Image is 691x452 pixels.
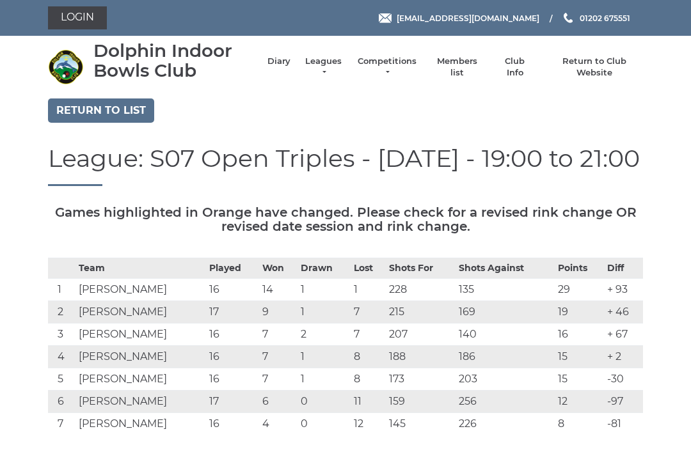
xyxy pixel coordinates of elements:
td: 3 [48,323,75,346]
th: Shots Against [456,258,555,279]
td: 19 [555,301,604,323]
td: 188 [386,346,456,368]
h1: League: S07 Open Triples - [DATE] - 19:00 to 21:00 [48,145,643,187]
td: 7 [351,301,386,323]
a: Return to list [48,98,154,123]
td: 4 [259,413,298,435]
td: 7 [48,413,75,435]
td: 11 [351,391,386,413]
img: Email [379,13,392,23]
td: 17 [206,391,259,413]
td: 5 [48,368,75,391]
td: 4 [48,346,75,368]
td: + 93 [604,279,643,301]
td: 0 [298,413,351,435]
td: 0 [298,391,351,413]
td: 16 [206,323,259,346]
td: + 46 [604,301,643,323]
a: Club Info [496,56,534,79]
td: 6 [259,391,298,413]
span: 01202 675551 [580,13,630,22]
th: Drawn [298,258,351,279]
td: [PERSON_NAME] [75,301,206,323]
th: Won [259,258,298,279]
td: [PERSON_NAME] [75,413,206,435]
td: 29 [555,279,604,301]
td: 9 [259,301,298,323]
td: 16 [206,368,259,391]
h5: Games highlighted in Orange have changed. Please check for a revised rink change OR revised date ... [48,205,643,233]
a: Leagues [303,56,344,79]
td: 173 [386,368,456,391]
td: 1 [298,301,351,323]
td: 17 [206,301,259,323]
td: -81 [604,413,643,435]
td: 7 [351,323,386,346]
td: 207 [386,323,456,346]
td: [PERSON_NAME] [75,346,206,368]
a: Members list [430,56,483,79]
td: 12 [555,391,604,413]
th: Team [75,258,206,279]
a: Phone us 01202 675551 [562,12,630,24]
a: Competitions [356,56,418,79]
td: 16 [206,413,259,435]
td: 7 [259,346,298,368]
td: 7 [259,323,298,346]
td: 228 [386,279,456,301]
td: 1 [298,346,351,368]
td: 169 [456,301,555,323]
img: Dolphin Indoor Bowls Club [48,49,83,84]
a: Diary [267,56,290,67]
td: 1 [298,368,351,391]
td: [PERSON_NAME] [75,391,206,413]
th: Shots For [386,258,456,279]
td: + 67 [604,323,643,346]
td: 135 [456,279,555,301]
td: 1 [48,279,75,301]
td: + 2 [604,346,643,368]
img: Phone us [564,13,573,23]
td: 15 [555,368,604,391]
td: 8 [555,413,604,435]
td: 8 [351,346,386,368]
td: 1 [351,279,386,301]
th: Points [555,258,604,279]
td: 6 [48,391,75,413]
td: [PERSON_NAME] [75,368,206,391]
span: [EMAIL_ADDRESS][DOMAIN_NAME] [397,13,539,22]
td: 140 [456,323,555,346]
td: 159 [386,391,456,413]
td: 215 [386,301,456,323]
td: 226 [456,413,555,435]
td: 7 [259,368,298,391]
a: Return to Club Website [546,56,643,79]
td: 16 [206,279,259,301]
a: Login [48,6,107,29]
td: 12 [351,413,386,435]
a: Email [EMAIL_ADDRESS][DOMAIN_NAME] [379,12,539,24]
td: 8 [351,368,386,391]
td: [PERSON_NAME] [75,323,206,346]
td: 203 [456,368,555,391]
td: -30 [604,368,643,391]
td: [PERSON_NAME] [75,279,206,301]
td: 1 [298,279,351,301]
td: 15 [555,346,604,368]
th: Lost [351,258,386,279]
th: Played [206,258,259,279]
td: 145 [386,413,456,435]
td: 14 [259,279,298,301]
td: 16 [206,346,259,368]
td: 16 [555,323,604,346]
td: 2 [298,323,351,346]
div: Dolphin Indoor Bowls Club [93,41,255,81]
td: 256 [456,391,555,413]
td: 2 [48,301,75,323]
th: Diff [604,258,643,279]
td: 186 [456,346,555,368]
td: -97 [604,391,643,413]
